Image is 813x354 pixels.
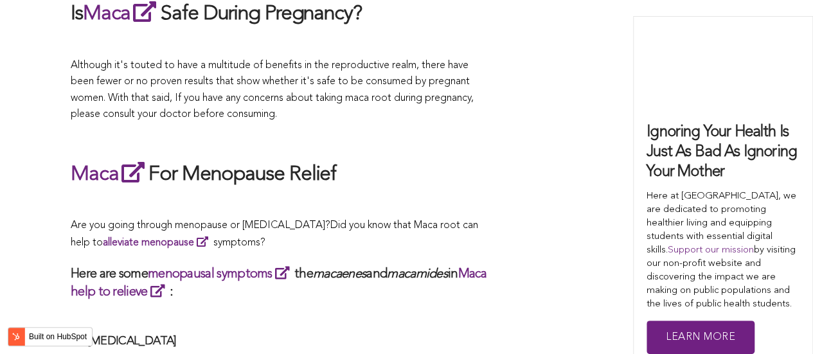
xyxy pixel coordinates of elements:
a: Maca [83,4,161,24]
h4: [MEDICAL_DATA] [87,334,488,349]
h3: Here are some the and in : [71,265,488,301]
button: Built on HubSpot [8,327,93,346]
em: macamides [387,268,448,281]
span: Although it's touted to have a multitude of benefits in the reproductive realm, there have been f... [71,60,474,120]
iframe: Chat Widget [749,292,813,354]
em: macaenes [313,268,366,281]
a: Maca [71,164,148,185]
h2: For Menopause Relief [71,159,488,189]
img: HubSpot sprocket logo [8,329,24,344]
span: Are you going through menopause or [MEDICAL_DATA]? [71,220,330,231]
a: Maca help to relieve [71,268,487,299]
a: alleviate menopause [103,238,213,248]
label: Built on HubSpot [24,328,92,345]
a: menopausal symptoms [148,268,294,281]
